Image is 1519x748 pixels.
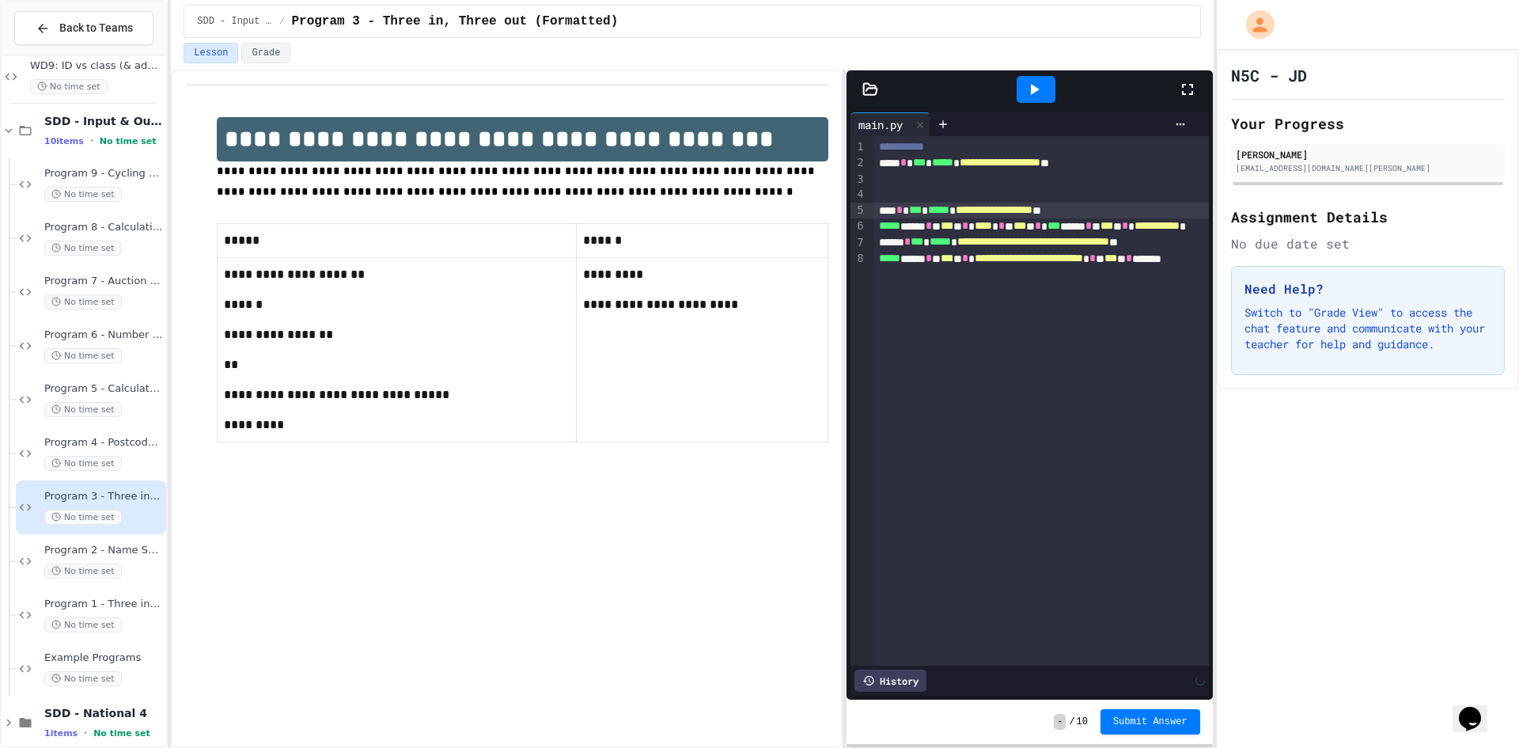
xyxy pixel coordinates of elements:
[44,402,122,417] span: No time set
[1054,714,1066,730] span: -
[44,671,122,686] span: No time set
[1077,716,1088,728] span: 10
[850,155,866,171] div: 2
[279,15,285,28] span: /
[100,136,157,146] span: No time set
[93,728,150,739] span: No time set
[291,12,618,31] span: Program 3 - Three in, Three out (Formatted)
[1113,716,1188,728] span: Submit Answer
[44,598,163,611] span: Program 1 - Three in, three out
[1236,162,1500,174] div: [EMAIL_ADDRESS][DOMAIN_NAME][PERSON_NAME]
[90,135,93,147] span: •
[44,328,163,342] span: Program 6 - Number generator
[44,187,122,202] span: No time set
[1244,305,1491,352] p: Switch to "Grade View" to access the chat feature and communicate with your teacher for help and ...
[44,348,122,363] span: No time set
[59,20,133,36] span: Back to Teams
[850,116,911,133] div: main.py
[44,294,122,309] span: No time set
[44,241,122,256] span: No time set
[850,172,866,188] div: 3
[44,456,122,471] span: No time set
[44,275,163,288] span: Program 7 - Auction fee
[1453,685,1503,732] iframe: chat widget
[44,651,163,665] span: Example Programs
[44,564,122,579] span: No time set
[850,203,866,218] div: 5
[44,728,78,739] span: 1 items
[44,382,163,396] span: Program 5 - Calculate the area of a rectangle
[1231,112,1505,135] h2: Your Progress
[84,727,87,739] span: •
[241,43,290,63] button: Grade
[44,544,163,557] span: Program 2 - Name Swapper
[1231,234,1505,253] div: No due date set
[850,187,866,203] div: 4
[14,11,153,45] button: Back to Teams
[1236,147,1500,161] div: [PERSON_NAME]
[184,43,238,63] button: Lesson
[850,218,866,234] div: 6
[854,670,926,692] div: History
[197,15,273,28] span: SDD - Input & Output, simple calculations
[1244,279,1491,298] h3: Need Help?
[44,490,163,503] span: Program 3 - Three in, Three out (Formatted)
[1231,64,1307,86] h1: N5C - JD
[44,167,163,180] span: Program 9 - Cycling speed
[850,139,866,155] div: 1
[850,235,866,251] div: 7
[1100,709,1200,735] button: Submit Answer
[44,510,122,525] span: No time set
[44,221,163,234] span: Program 8 - Calculating the atomic weight of [MEDICAL_DATA] (alkanes)
[44,136,84,146] span: 10 items
[1229,6,1278,43] div: My Account
[850,251,866,267] div: 8
[44,706,163,720] span: SDD - National 4
[1231,206,1505,228] h2: Assignment Details
[30,79,108,94] span: No time set
[44,617,122,632] span: No time set
[1069,716,1074,728] span: /
[30,59,163,73] span: WD9: ID vs class (& addressing)
[44,114,163,128] span: SDD - Input & Output, simple calculations
[850,112,930,136] div: main.py
[44,436,163,450] span: Program 4 - Postcode formatter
